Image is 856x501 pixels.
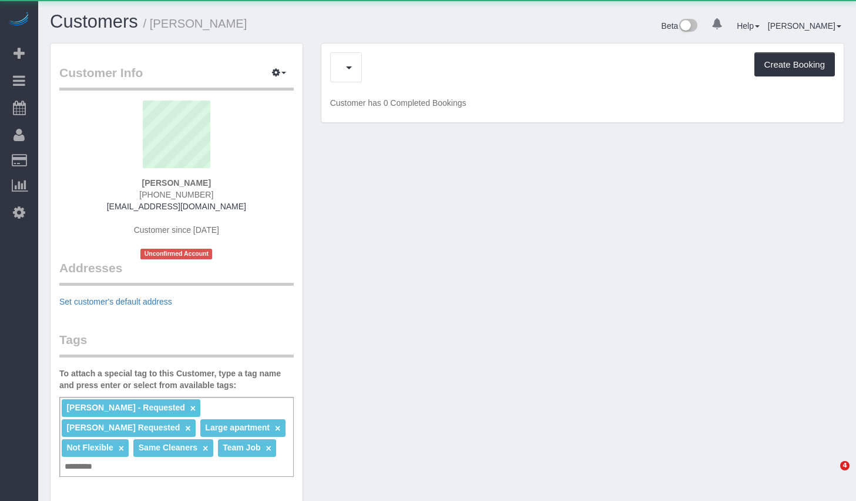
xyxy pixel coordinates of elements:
[143,17,247,30] small: / [PERSON_NAME]
[59,297,172,306] a: Set customer's default address
[140,249,212,259] span: Unconfirmed Account
[142,178,211,188] strong: [PERSON_NAME]
[66,403,184,412] span: [PERSON_NAME] - Requested
[754,52,835,77] button: Create Booking
[66,423,180,432] span: [PERSON_NAME] Requested
[662,21,698,31] a: Beta
[139,443,197,452] span: Same Cleaners
[59,64,294,91] legend: Customer Info
[190,403,196,413] a: ×
[678,19,697,34] img: New interface
[134,225,219,235] span: Customer since [DATE]
[275,423,280,433] a: ×
[66,443,113,452] span: Not Flexible
[223,443,260,452] span: Team Job
[139,190,213,199] span: [PHONE_NUMBER]
[59,331,294,358] legend: Tags
[205,423,270,432] span: Large apartment
[59,368,294,391] label: To attach a special tag to this Customer, type a tag name and press enter or select from availabl...
[266,443,271,453] a: ×
[203,443,208,453] a: ×
[816,461,844,489] iframe: Intercom live chat
[119,443,124,453] a: ×
[737,21,760,31] a: Help
[840,461,850,470] span: 4
[107,202,246,211] a: [EMAIL_ADDRESS][DOMAIN_NAME]
[7,12,31,28] img: Automaid Logo
[185,423,190,433] a: ×
[330,97,835,109] p: Customer has 0 Completed Bookings
[768,21,841,31] a: [PERSON_NAME]
[50,11,138,32] a: Customers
